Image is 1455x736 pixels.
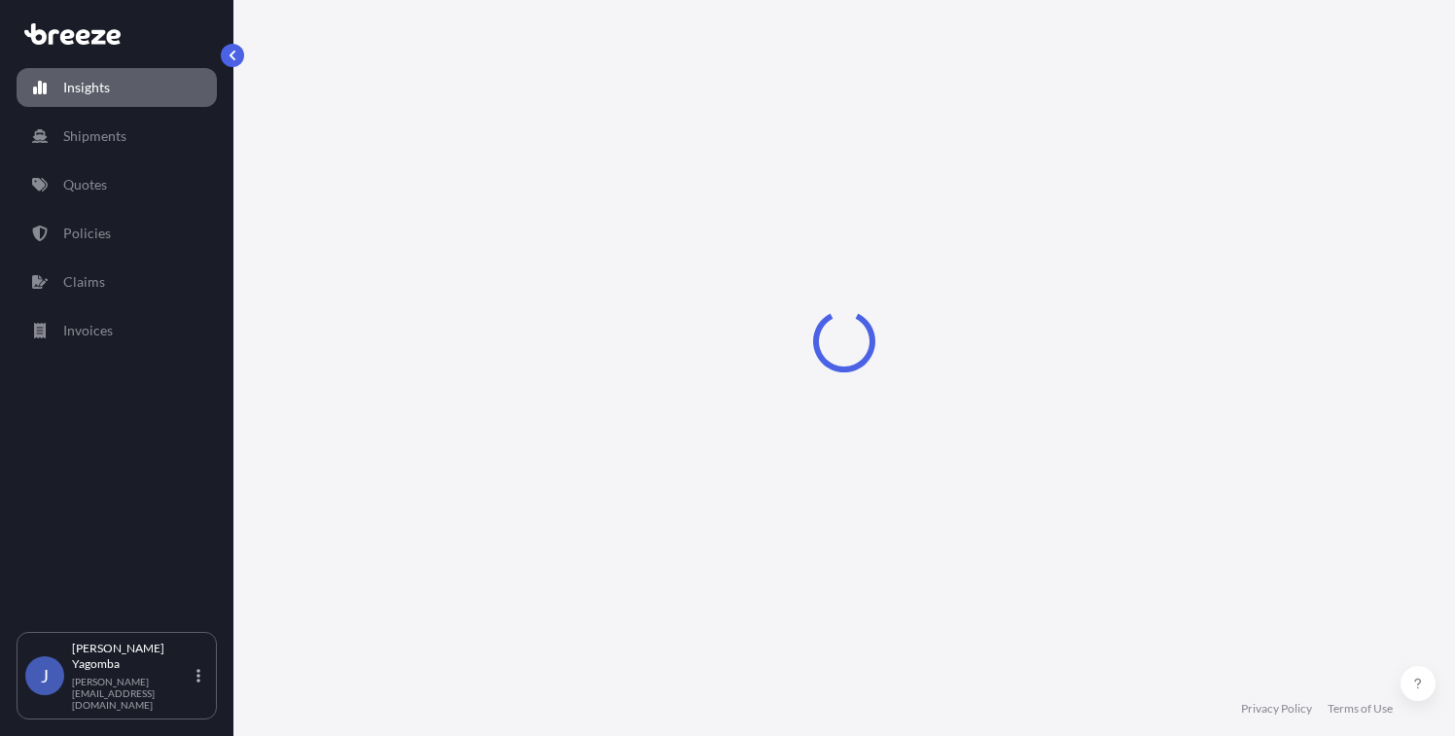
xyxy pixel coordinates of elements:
p: [PERSON_NAME] Yagomba [72,641,193,672]
p: Insights [63,78,110,97]
p: Shipments [63,126,126,146]
a: Quotes [17,165,217,204]
a: Privacy Policy [1241,701,1312,717]
a: Policies [17,214,217,253]
span: J [41,666,49,685]
a: Shipments [17,117,217,156]
p: Quotes [63,175,107,194]
p: Invoices [63,321,113,340]
a: Terms of Use [1328,701,1393,717]
p: Policies [63,224,111,243]
a: Invoices [17,311,217,350]
p: Claims [63,272,105,292]
a: Insights [17,68,217,107]
p: [PERSON_NAME][EMAIL_ADDRESS][DOMAIN_NAME] [72,676,193,711]
a: Claims [17,263,217,301]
